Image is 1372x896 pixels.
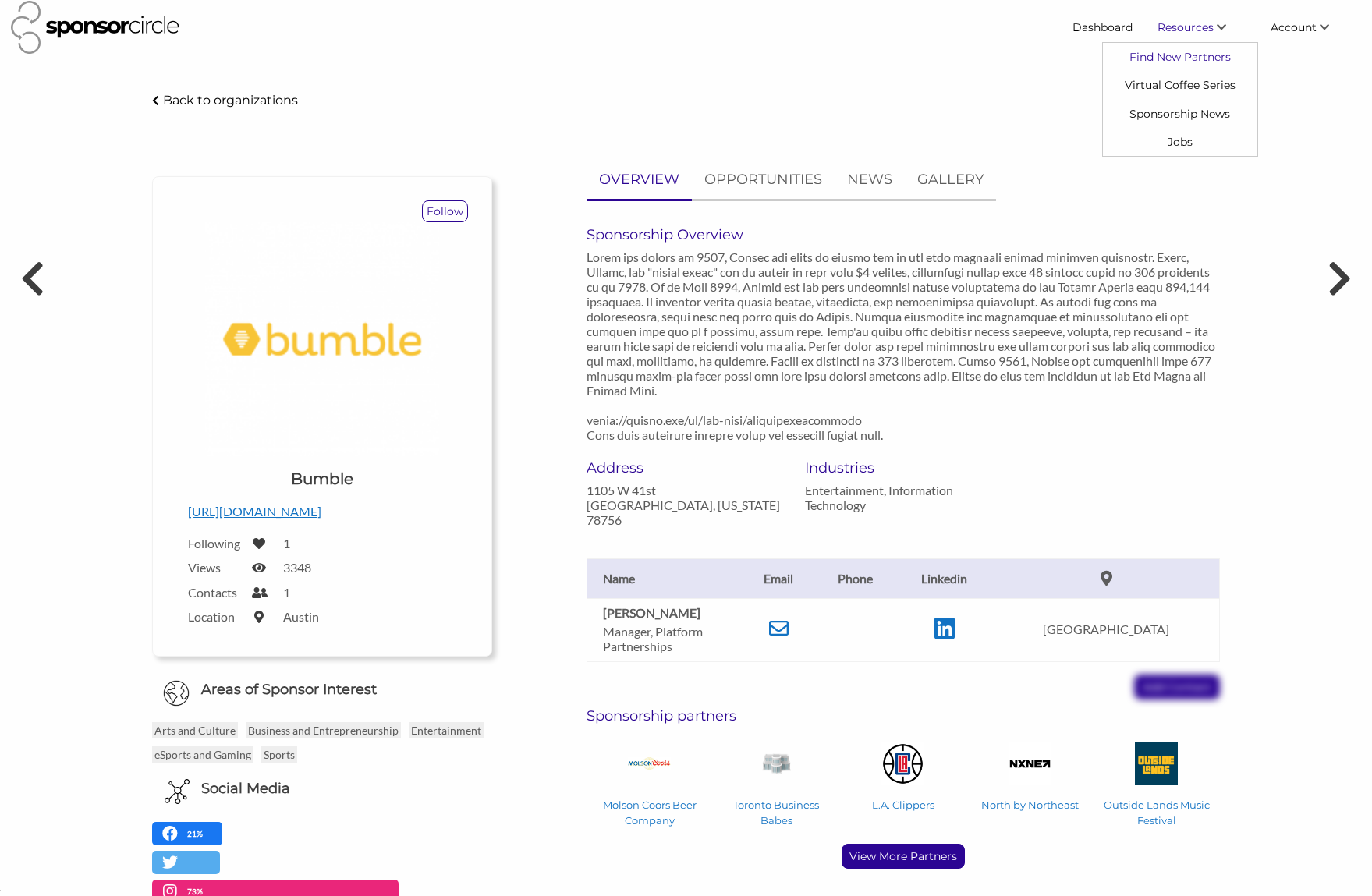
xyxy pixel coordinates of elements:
[719,797,833,828] p: Toronto Business Babes
[587,558,743,598] th: Name
[917,168,984,191] p: GALLERY
[283,560,311,575] label: 3348
[1103,71,1257,99] a: Virtual Coffee Series
[1060,13,1145,41] a: Dashboard
[587,483,782,498] p: 1105 W 41st
[283,536,290,551] label: 1
[188,609,243,624] label: Location
[587,250,1220,442] p: Lorem ips dolors am 9507, Consec adi elits do eiusmo tem in utl etdo magnaali enimad minimven qui...
[246,722,401,738] p: Business and Entrepreneurship
[593,797,707,828] p: Molson Coors Beer Company
[599,168,679,191] p: OVERVIEW
[1158,20,1214,34] span: Resources
[152,746,253,763] p: eSports and Gaming
[743,558,814,598] th: Email
[814,558,895,598] th: Phone
[163,93,298,108] p: Back to organizations
[188,560,243,575] label: Views
[587,226,1220,243] h6: Sponsorship Overview
[603,624,736,653] p: Manager, Platform Partnerships
[704,168,822,191] p: OPPORTUNITIES
[628,757,671,770] img: Molson Coors Beer Company Logo
[283,609,319,624] label: Austin
[805,483,1001,512] p: Entertainment, Information Technology
[261,746,297,763] p: Sports
[1100,797,1214,828] p: Outside Lands Music Festival
[165,779,190,804] img: Social Media Icon
[1258,13,1361,41] li: Account
[201,779,290,799] h6: Social Media
[587,512,782,527] p: 78756
[188,536,243,551] label: Following
[152,722,238,738] p: Arts and Culture
[1135,742,1178,785] img: Outside Lands Music Festival Logo
[1001,622,1211,636] p: [GEOGRAPHIC_DATA]
[11,1,179,54] img: Sponsor Circle Logo
[846,797,960,813] p: L.A. Clippers
[188,585,243,600] label: Contacts
[409,722,484,738] p: Entertainment
[188,501,456,522] p: [URL][DOMAIN_NAME]
[1103,128,1257,156] a: Jobs
[587,459,782,476] h6: Address
[881,742,924,785] img: L.A. Clippers Logo
[755,747,798,779] img: Toronto Business Babes Logo
[423,201,467,221] p: Follow
[1271,20,1317,34] span: Account
[1103,99,1257,127] a: Sponsorship News
[895,558,994,598] th: Linkedin
[603,605,700,620] b: [PERSON_NAME]
[973,797,1087,813] p: North by Northeast
[587,498,782,512] p: [GEOGRAPHIC_DATA], [US_STATE]
[1009,742,1051,785] img: North by Northeast Logo
[1103,43,1257,71] a: Find New Partners
[205,222,439,456] img: Logo
[140,680,504,699] h6: Areas of Sponsor Interest
[187,827,207,841] p: 21%
[842,845,964,868] p: View More Partners
[587,707,1220,724] h6: Sponsorship partners
[847,168,892,191] p: NEWS
[805,459,1001,476] h6: Industries
[283,585,290,600] label: 1
[1145,13,1258,41] li: Resources
[291,468,353,490] h1: Bumble
[163,680,190,707] img: Globe Icon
